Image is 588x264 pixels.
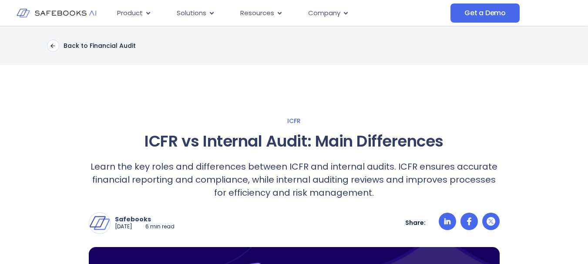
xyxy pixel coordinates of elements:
span: Resources [240,8,274,18]
span: Product [117,8,143,18]
p: Share: [405,219,426,227]
img: Safebooks [89,213,110,234]
p: Back to Financial Audit [64,42,136,50]
a: ICFR [9,117,579,125]
p: [DATE] [115,223,132,231]
p: Learn the key roles and differences between ICFR and internal audits. ICFR ensures accurate finan... [89,160,500,199]
div: Menu Toggle [110,5,450,22]
p: 6 min read [145,223,175,231]
p: Safebooks [115,215,175,223]
nav: Menu [110,5,450,22]
span: Company [308,8,340,18]
span: Get a Demo [464,9,506,17]
span: Solutions [177,8,206,18]
a: Back to Financial Audit [47,40,136,52]
h1: ICFR vs Internal Audit: Main Differences [89,130,500,153]
a: Get a Demo [450,3,520,23]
